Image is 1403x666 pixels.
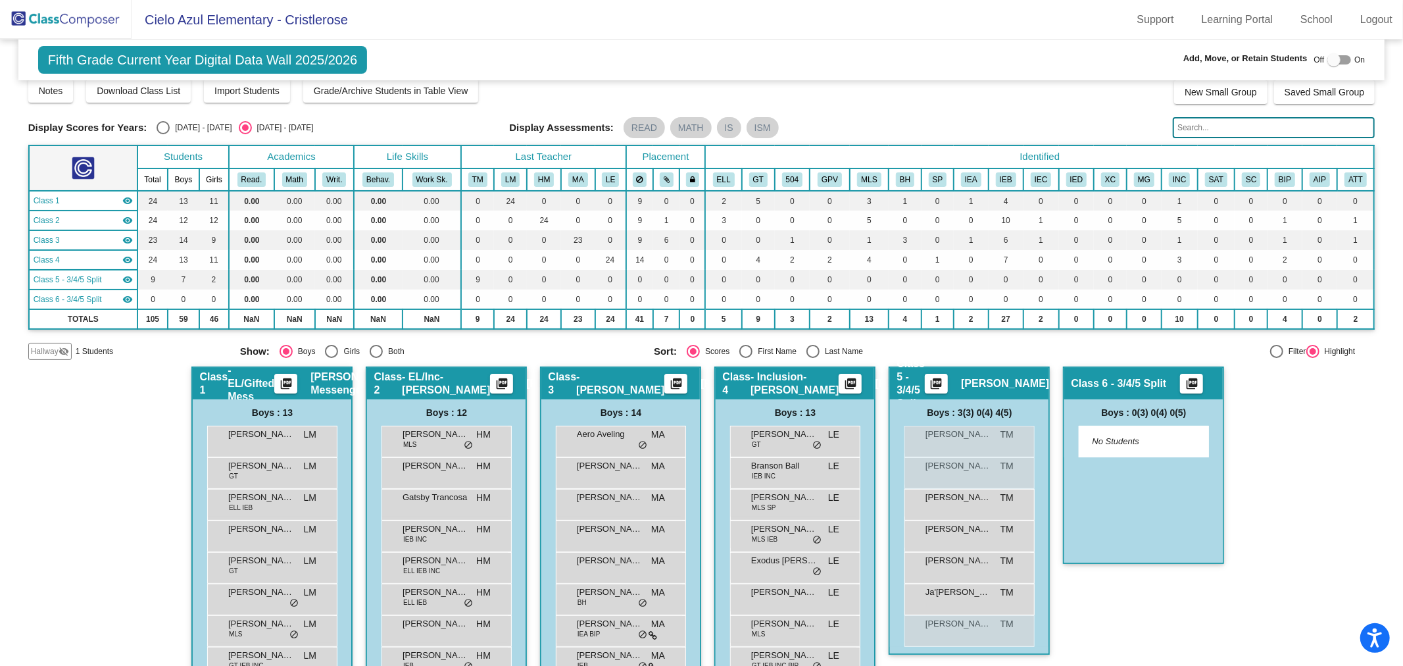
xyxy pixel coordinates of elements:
th: Keep away students [626,168,653,191]
th: 504 Plan [775,168,810,191]
td: 0.00 [274,211,315,230]
button: XC [1101,172,1120,187]
td: 0.00 [315,250,354,270]
button: Behav. [362,172,394,187]
td: 0 [1235,211,1268,230]
button: IEA [961,172,981,187]
td: 9 [626,230,653,250]
td: 2 [705,191,741,211]
td: 0 [1059,270,1095,290]
td: 0.00 [229,250,274,270]
td: 0 [679,211,705,230]
mat-icon: picture_as_pdf [494,377,510,396]
th: Last Teacher [461,145,626,168]
td: 0 [527,270,561,290]
td: 0 [461,191,494,211]
span: Class 5 - 3/4/5 Split [34,274,102,286]
button: MLS [857,172,881,187]
td: 0.00 [403,191,461,211]
td: 9 [626,211,653,230]
td: 0 [1268,270,1302,290]
button: SP [929,172,947,187]
td: 0 [561,211,595,230]
button: Read. [237,172,266,187]
td: 10 [989,211,1023,230]
td: 0 [850,270,889,290]
td: 0 [1127,250,1162,270]
td: 0 [1302,250,1337,270]
td: 1 [954,230,989,250]
td: 0 [742,270,775,290]
td: 0.00 [354,250,403,270]
th: SAT [1198,168,1235,191]
button: MG [1134,172,1154,187]
button: Print Students Details [1180,374,1203,394]
td: Liese Messenger - EL/Gifted Mess [29,191,137,211]
td: 0 [679,191,705,211]
td: 0.00 [229,211,274,230]
td: 0 [679,230,705,250]
td: 0 [1337,250,1374,270]
button: INC [1169,172,1190,187]
button: IEB [996,172,1016,187]
td: 0 [775,270,810,290]
div: [DATE] - [DATE] [252,122,314,134]
mat-icon: visibility [122,215,133,226]
td: 0 [1094,211,1127,230]
a: Support [1127,9,1185,30]
td: 0 [561,191,595,211]
td: 1 [1023,230,1059,250]
th: Academics [229,145,354,168]
button: Notes [28,79,74,103]
td: 0 [1094,191,1127,211]
td: 0 [595,191,626,211]
td: 0 [1023,270,1059,290]
button: IED [1066,172,1087,187]
button: GT [749,172,768,187]
td: 23 [137,230,168,250]
td: 6 [653,230,679,250]
mat-icon: visibility [122,274,133,285]
td: 0.00 [315,270,354,290]
td: 0 [595,230,626,250]
td: 0 [954,270,989,290]
td: 1 [1023,211,1059,230]
td: 0.00 [403,250,461,270]
button: HM [534,172,554,187]
th: Frequent Redirection [889,168,922,191]
td: 0 [679,270,705,290]
td: 0.00 [229,191,274,211]
th: Keep with students [653,168,679,191]
td: 0 [494,250,527,270]
td: 1 [850,230,889,250]
td: 0 [1059,250,1095,270]
td: 0 [1337,191,1374,211]
td: 7 [168,270,199,290]
td: 1 [1162,191,1198,211]
td: 1 [775,230,810,250]
td: 0 [775,211,810,230]
mat-icon: visibility [122,235,133,245]
button: ATT [1344,172,1366,187]
td: 7 [989,250,1023,270]
td: 0.00 [229,230,274,250]
td: 24 [137,250,168,270]
a: Learning Portal [1191,9,1284,30]
th: Marcelo Amaya [561,168,595,191]
td: 0.00 [354,270,403,290]
td: 0 [954,250,989,270]
button: ELL [713,172,735,187]
td: 0.00 [354,211,403,230]
th: English Language Learner [705,168,741,191]
td: 0 [889,270,922,290]
th: Boys [168,168,199,191]
td: 1 [889,191,922,211]
mat-chip: IS [717,117,741,138]
span: Display Scores for Years: [28,122,147,134]
td: 0 [653,270,679,290]
td: 1 [954,191,989,211]
td: 0 [810,191,849,211]
span: Cielo Azul Elementary - Cristlerose [132,9,348,30]
td: 5 [1162,211,1198,230]
td: 0 [1198,270,1235,290]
